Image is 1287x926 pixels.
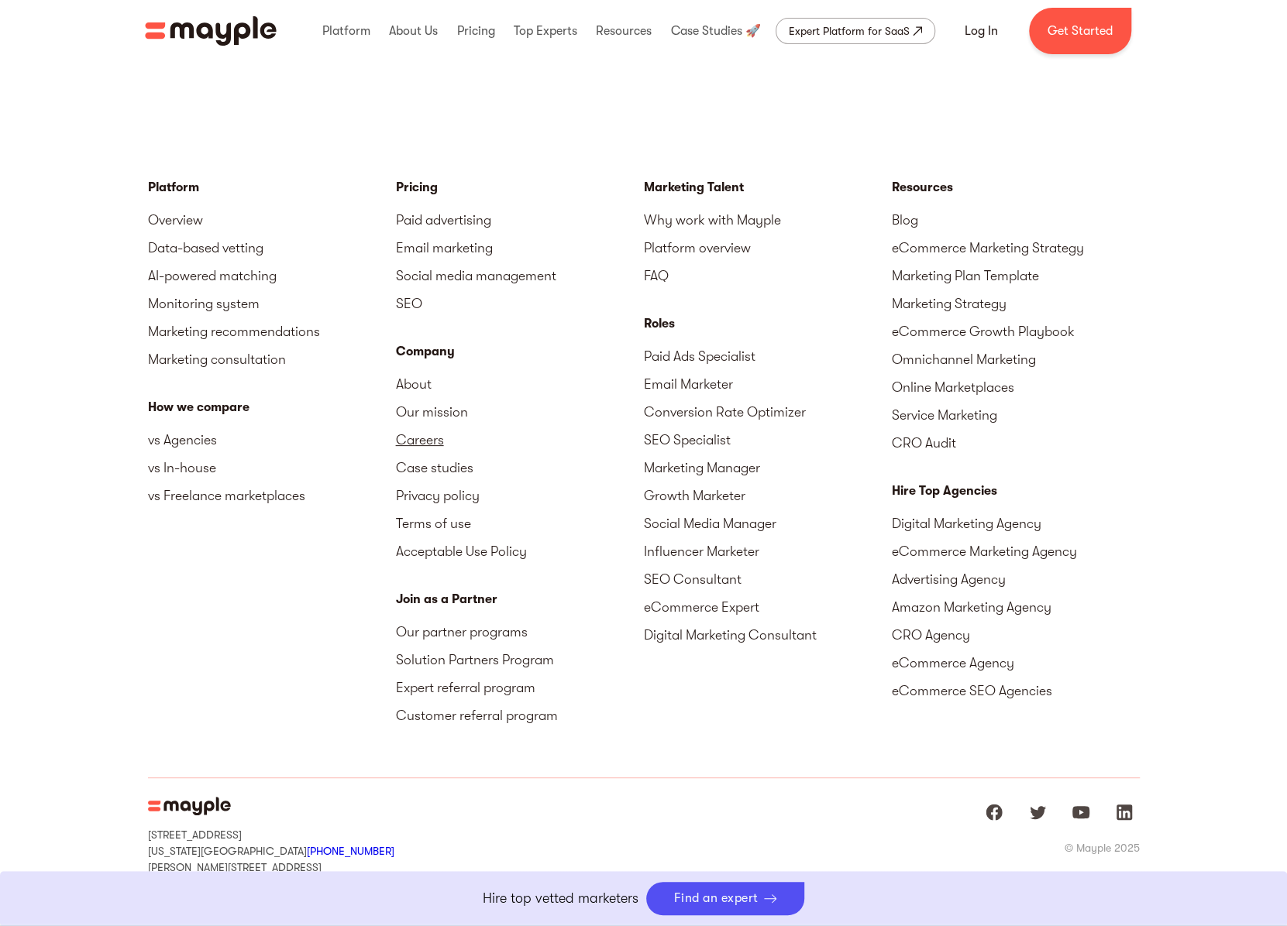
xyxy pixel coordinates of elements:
[510,6,581,56] div: Top Experts
[892,373,1140,401] a: Online Marketplaces
[644,426,892,454] a: SEO Specialist
[892,262,1140,290] a: Marketing Plan Template
[644,398,892,426] a: Conversion Rate Optimizer
[396,701,644,729] a: Customer referral program
[892,290,1140,317] a: Marketing Strategy
[644,314,892,333] div: Roles
[644,206,892,234] a: Why work with Mayple
[396,590,644,609] div: Join as a Partner
[148,828,394,874] div: [STREET_ADDRESS] [US_STATE][GEOGRAPHIC_DATA] [PERSON_NAME][STREET_ADDRESS]
[644,482,892,509] a: Growth Marketer
[592,6,656,56] div: Resources
[644,454,892,482] a: Marketing Manager
[892,482,1140,500] div: Hire Top Agencies
[396,398,644,426] a: Our mission
[644,178,892,197] div: Marketing Talent
[892,649,1140,677] a: eCommerce Agency
[644,537,892,565] a: Influencer Marketer
[892,593,1140,621] a: Amazon Marketing Agency
[892,429,1140,457] a: CRO Audit
[892,345,1140,373] a: Omnichannel Marketing
[892,677,1140,705] a: eCommerce SEO Agencies
[148,426,396,454] a: vs Agencies
[148,797,231,815] img: Mayple Logo
[644,370,892,398] a: Email Marketer
[892,206,1140,234] a: Blog
[307,845,394,857] a: [PHONE_NUMBER]
[148,454,396,482] a: vs In-house
[148,178,396,197] div: Platform
[396,537,644,565] a: Acceptable Use Policy
[148,317,396,345] a: Marketing recommendations
[396,482,644,509] a: Privacy policy
[892,537,1140,565] a: eCommerce Marketing Agency
[396,234,644,262] a: Email marketing
[396,646,644,674] a: Solution Partners Program
[148,262,396,290] a: AI-powered matching
[985,803,1003,821] img: facebook logo
[396,206,644,234] a: Paid advertising
[979,797,1010,828] a: Mayple at Facebook
[396,509,644,537] a: Terms of use
[145,16,277,46] img: Mayple logo
[892,317,1140,345] a: eCommerce Growth Playbook
[644,234,892,262] a: Platform overview
[776,18,935,44] a: Expert Platform for SaaS
[145,16,277,46] a: home
[1008,746,1287,926] iframe: Chat Widget
[892,234,1140,262] a: eCommerce Marketing Strategy
[396,674,644,701] a: Expert referral program
[644,565,892,593] a: SEO Consultant
[385,6,442,56] div: About Us
[644,593,892,621] a: eCommerce Expert
[644,342,892,370] a: Paid Ads Specialist
[148,482,396,509] a: vs Freelance marketplaces
[946,12,1017,50] a: Log In
[396,178,644,197] a: Pricing
[674,891,759,906] div: Find an expert
[644,621,892,649] a: Digital Marketing Consultant
[453,6,498,56] div: Pricing
[892,565,1140,593] a: Advertising Agency
[644,509,892,537] a: Social Media Manager
[396,290,644,317] a: SEO
[789,22,910,40] div: Expert Platform for SaaS
[148,290,396,317] a: Monitoring system
[148,345,396,373] a: Marketing consultation
[396,454,644,482] a: Case studies
[1029,8,1131,54] a: Get Started
[396,618,644,646] a: Our partner programs
[892,509,1140,537] a: Digital Marketing Agency
[892,178,1140,197] div: Resources
[318,6,374,56] div: Platform
[396,262,644,290] a: Social media management
[892,401,1140,429] a: Service Marketing
[148,398,396,417] div: How we compare
[892,621,1140,649] a: CRO Agency
[396,426,644,454] a: Careers
[148,234,396,262] a: Data-based vetting
[483,888,638,909] p: Hire top vetted marketers
[396,370,644,398] a: About
[396,342,644,361] div: Company
[148,206,396,234] a: Overview
[644,262,892,290] a: FAQ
